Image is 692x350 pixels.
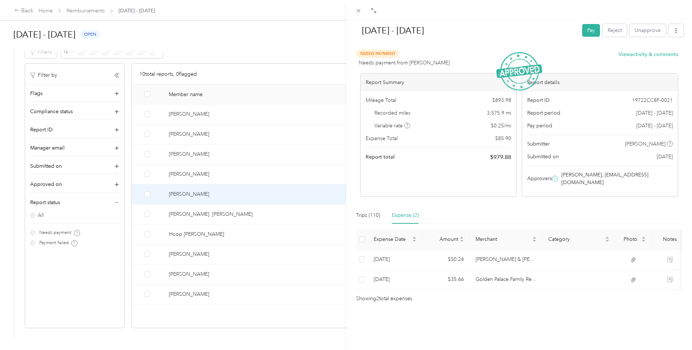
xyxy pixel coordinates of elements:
span: caret-down [412,239,417,243]
span: Amount [428,236,458,242]
span: [PERSON_NAME], [EMAIL_ADDRESS][DOMAIN_NAME] [561,171,671,186]
button: Unapprove [629,24,666,37]
th: Amount [422,230,470,250]
iframe: Everlance-gr Chat Button Frame [651,309,692,350]
span: caret-up [641,235,646,240]
span: caret-down [641,239,646,243]
span: Merchant [476,236,531,242]
th: Merchant [470,230,542,250]
td: 8-26-2025 [368,250,422,270]
span: caret-down [605,239,609,243]
span: $ 0.25 / mi [491,122,511,130]
span: Category [548,236,604,242]
span: caret-up [460,235,464,240]
button: Viewactivity & comments [619,51,678,58]
th: Category [542,230,615,250]
span: Needs Payment [356,49,399,58]
span: Report total [366,153,395,161]
th: Notes [652,230,688,250]
span: 3,575.9 mi [487,109,511,117]
div: Expense (2) [392,211,419,219]
span: $ 893.98 [492,96,511,104]
span: caret-up [532,235,537,240]
span: caret-down [460,239,464,243]
span: Showing 2 total expenses [356,295,412,303]
td: Lou & Laura's [470,250,542,270]
td: Golden Palace Family Restaurant [470,270,542,290]
span: Recorded miles [374,109,410,117]
span: $ 979.88 [490,153,511,162]
div: Trips (110) [356,211,380,219]
div: Report details [522,73,678,91]
th: Expense Date [368,230,422,250]
span: caret-down [532,239,537,243]
span: Approvers [527,175,552,182]
button: Pay [582,24,600,37]
span: [DATE] [657,153,673,160]
button: Reject [602,24,627,37]
span: Mileage Total [366,96,396,104]
th: Photo [615,230,652,250]
span: Variable rate [374,122,410,130]
td: $50.24 [422,250,470,270]
td: 8-22-2025 [368,270,422,290]
td: $35.66 [422,270,470,290]
span: Submitted on [527,153,559,160]
span: Needs payment from [PERSON_NAME] [359,59,450,67]
span: [DATE] - [DATE] [636,109,673,117]
div: Report Summary [361,73,516,91]
span: Expense Date [374,236,411,242]
span: Pay period [527,122,552,130]
h1: Aug 1 - 31, 2025 [354,22,577,39]
span: 19722CC8F-0021 [632,96,673,104]
img: ApprovedStamp [496,52,542,91]
span: [DATE] - [DATE] [636,122,673,130]
span: Photo [621,236,640,242]
span: Report period [527,109,560,117]
span: [PERSON_NAME] [625,140,665,148]
span: caret-up [412,235,417,240]
span: Submitter [527,140,550,148]
span: Expense Total [366,135,398,142]
span: caret-up [605,235,609,240]
span: $ 85.90 [495,135,511,142]
span: Report ID [527,96,550,104]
